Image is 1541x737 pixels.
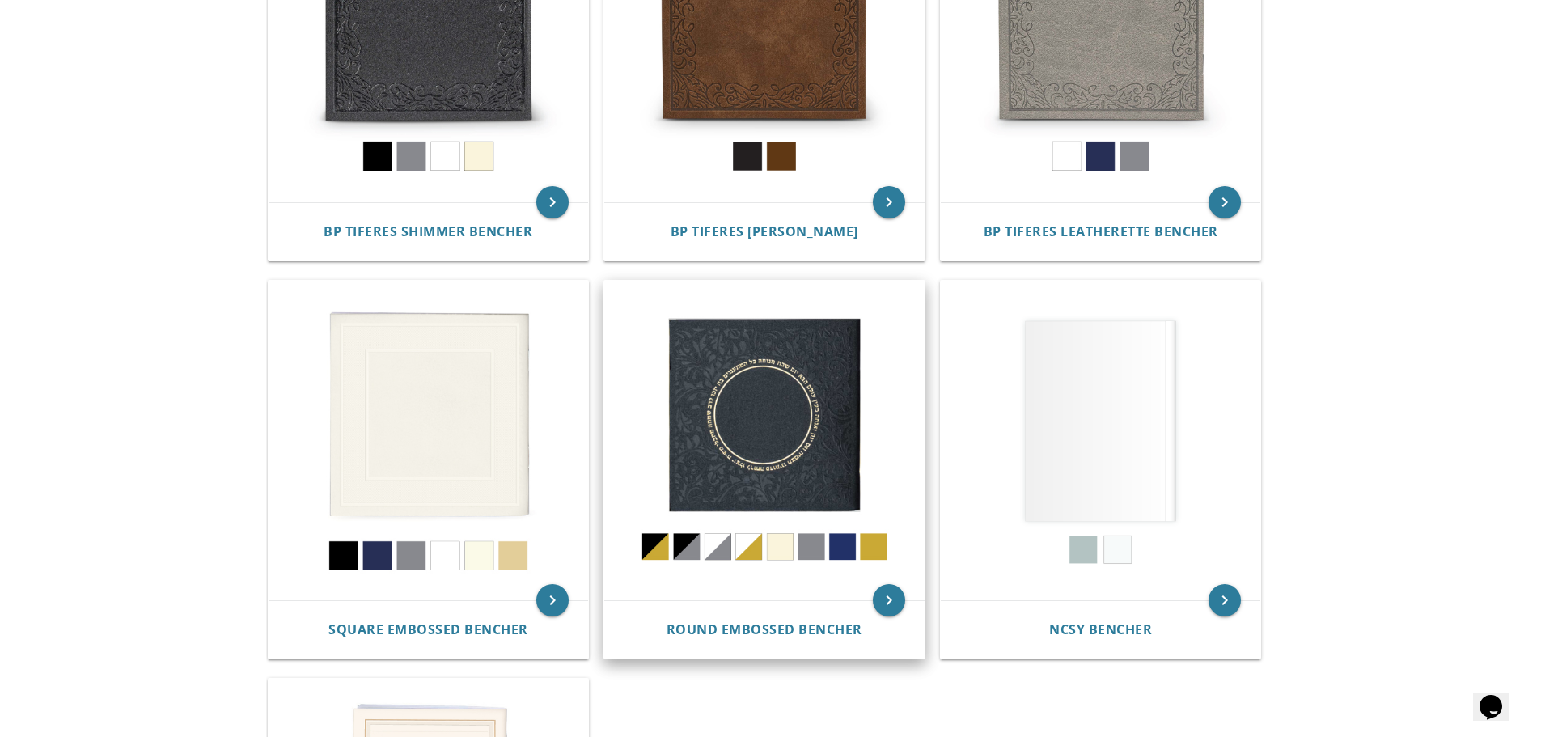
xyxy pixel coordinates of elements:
img: Round Embossed Bencher [604,281,925,601]
span: Square Embossed Bencher [328,621,528,638]
span: Round Embossed Bencher [667,621,862,638]
img: Square Embossed Bencher [269,281,589,601]
a: keyboard_arrow_right [1209,186,1241,218]
span: BP Tiferes Leatherette Bencher [984,222,1218,240]
a: NCSY Bencher [1049,622,1152,637]
a: Square Embossed Bencher [328,622,528,637]
span: NCSY Bencher [1049,621,1152,638]
a: keyboard_arrow_right [873,186,905,218]
img: NCSY Bencher [941,281,1261,601]
a: keyboard_arrow_right [536,186,569,218]
a: keyboard_arrow_right [536,584,569,616]
a: BP Tiferes Shimmer Bencher [324,224,532,239]
iframe: chat widget [1473,672,1525,721]
span: BP Tiferes [PERSON_NAME] [671,222,858,240]
a: BP Tiferes [PERSON_NAME] [671,224,858,239]
a: keyboard_arrow_right [873,584,905,616]
a: keyboard_arrow_right [1209,584,1241,616]
a: BP Tiferes Leatherette Bencher [984,224,1218,239]
a: Round Embossed Bencher [667,622,862,637]
span: BP Tiferes Shimmer Bencher [324,222,532,240]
